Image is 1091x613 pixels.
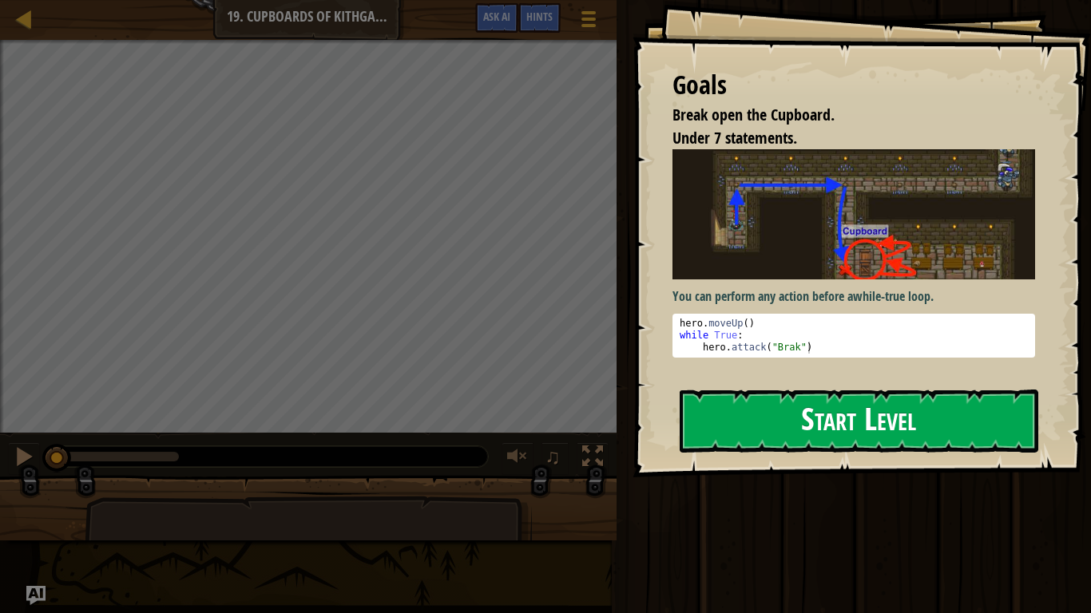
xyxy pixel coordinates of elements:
[483,9,510,24] span: Ask AI
[672,149,1035,279] img: Cupboards of kithgard
[653,127,1031,150] li: Under 7 statements.
[672,104,835,125] span: Break open the Cupboard.
[8,442,40,475] button: Ctrl + P: Pause
[26,586,46,605] button: Ask AI
[475,3,518,33] button: Ask AI
[680,390,1038,453] button: Start Level
[502,442,534,475] button: Adjust volume
[653,104,1031,127] li: Break open the Cupboard.
[672,287,1035,306] p: You can perform any action before a .
[526,9,553,24] span: Hints
[853,287,930,305] strong: while-true loop
[577,442,609,475] button: Toggle fullscreen
[542,442,569,475] button: ♫
[545,445,561,469] span: ♫
[569,3,609,41] button: Show game menu
[672,127,797,148] span: Under 7 statements.
[672,67,1035,104] div: Goals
